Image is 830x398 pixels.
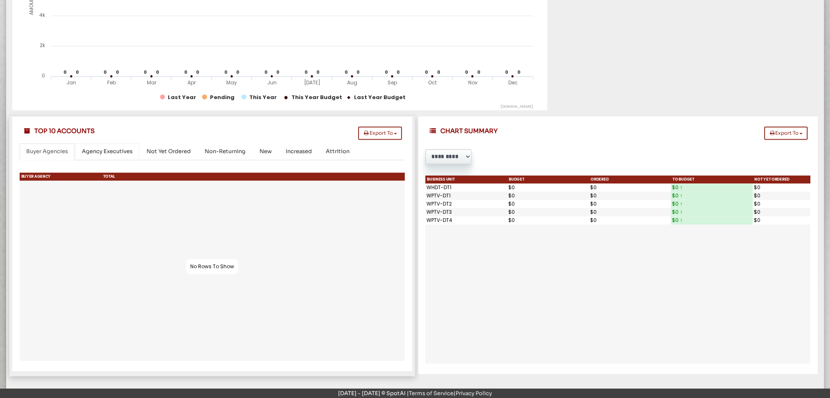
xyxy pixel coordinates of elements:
tspan: 0 [196,69,199,75]
span: Not Yet Ordered [147,148,191,155]
tspan: [DATE] [304,79,320,86]
tspan: Last Year Budget [354,93,406,101]
span: Agency Executives [82,148,133,155]
tspan: Nov [468,79,477,86]
tspan: 2k [40,42,45,49]
tspan: 0 [345,69,348,75]
span: To Budget [672,177,694,183]
tspan: 0 [63,69,67,75]
span: Budget [509,177,524,183]
span: Attrition [326,148,350,155]
text: [DOMAIN_NAME] [501,104,533,109]
div: WHDT-DT1 [425,183,507,192]
tspan: Sep [388,79,397,86]
button: Export To [764,127,807,140]
div: $0 [507,183,589,192]
tspan: 0 [184,69,187,75]
div: WPTV-DT3 [425,208,507,216]
tspan: Last Year [168,93,196,101]
span: CHART SUMMARY [429,127,498,135]
tspan: 0 [304,69,308,75]
tspan: 0 [505,69,508,75]
div: $0 [589,200,671,208]
span: $0 ↑ [672,184,682,191]
tspan: Apr [187,79,196,86]
span: Buyer Agencies [26,148,68,155]
tspan: 0 [397,69,400,75]
tspan: 0 [316,69,320,75]
tspan: Dec [508,79,517,86]
tspan: 0 [477,69,480,75]
tspan: 0 [236,69,239,75]
a: Privacy Policy [456,390,492,397]
div: $0 [589,183,671,192]
a: Terms of Service [409,390,453,397]
tspan: Jun [267,79,277,86]
div: $0 [507,208,589,216]
tspan: Pending [210,93,235,101]
tspan: 0 [385,69,388,75]
div: $0 [507,200,589,208]
tspan: 0 [116,69,119,75]
button: Export To [358,127,401,140]
tspan: 0 [156,69,159,75]
span: TOP 10 ACCOUNTS [23,127,95,135]
div: $0 [589,216,671,224]
span: $0 ↑ [672,208,682,215]
tspan: 0 [356,69,360,75]
span: Not Yet Ordered [754,177,789,183]
tspan: 0 [224,69,228,75]
tspan: 4k [39,11,45,18]
tspan: 0 [425,69,428,75]
span: Ordered [591,177,609,183]
span: $0 ↑ [672,217,682,224]
tspan: 0 [76,69,79,75]
span: Total [103,174,115,180]
tspan: 0 [42,72,45,79]
div: $0 [589,208,671,216]
tspan: 0 [264,69,268,75]
span: $0 ↑ [672,200,682,207]
tspan: 0 [517,69,521,75]
tspan: Feb [107,79,116,86]
div: WPTV-DT4 [425,216,507,224]
div: $0 [507,192,589,200]
span: Business Unit [427,177,455,183]
tspan: 0 [276,69,280,75]
tspan: This Year [249,93,277,101]
tspan: Mar [147,79,157,86]
tspan: 0 [465,69,468,75]
tspan: 0 [144,69,147,75]
span: Buyer Agency [21,174,51,180]
tspan: 0 [104,69,107,75]
div: $0 [507,216,589,224]
tspan: This Year Budget [291,93,342,101]
div: WPTV-DT1 [425,192,507,200]
span: $0 ↑ [672,192,682,199]
tspan: May [226,79,237,86]
tspan: Jan [66,79,76,86]
tspan: 0 [437,69,440,75]
span: Non-Returning [205,148,246,155]
span: New [259,148,272,155]
div: WPTV-DT2 [425,200,507,208]
div: $0 [589,192,671,200]
tspan: Aug [347,79,357,86]
span: Increased [286,148,312,155]
tspan: Oct [428,79,437,86]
